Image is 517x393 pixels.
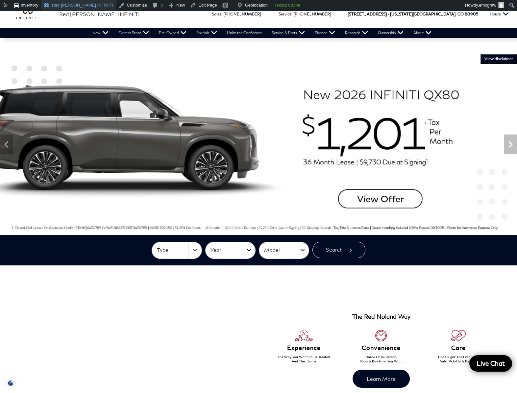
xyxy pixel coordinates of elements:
span: The Way You Want To Be Treated And Then Some [278,355,330,363]
span: Live Chat [473,359,508,367]
button: Search [312,242,365,258]
span: Go to slide 4 [218,223,225,230]
a: Ownership [373,28,408,38]
a: Specials [191,28,222,38]
span: Sales [212,12,221,16]
span: Go to slide 6 [237,223,243,230]
span: Go to slide 15 [320,223,326,230]
a: infiniti [16,9,49,19]
span: Model [264,245,296,256]
span: Go to slide 12 [292,223,299,230]
a: Research [340,28,373,38]
a: About [408,28,436,38]
span: : [291,12,292,16]
section: Click to Open Cookie Consent Modal [3,380,18,386]
a: New [87,28,113,38]
span: Go to slide 9 [264,223,271,230]
span: Go to slide 10 [274,223,280,230]
div: Next [504,135,517,154]
img: Opt-Out Icon [3,380,18,386]
a: Unlimited Confidence [222,28,267,38]
h6: Experience [265,345,342,351]
span: Service [279,12,291,16]
a: Learn More [353,370,410,388]
span: VIEW DISCLAIMER [484,56,513,61]
h6: Convenience [342,345,420,351]
a: Pre-Owned [154,28,191,38]
span: : [221,12,222,16]
a: [PHONE_NUMBER] [293,12,331,16]
span: Done Right The First Time, Valet Pick-Up & Delivery [438,355,479,363]
button: Year [206,242,255,258]
span: Year [210,245,242,256]
span: Go to slide 11 [283,223,289,230]
span: Go to slide 5 [228,223,234,230]
span: Online Or In-Person, Shop & Buy How You Want [359,355,403,363]
a: Service & Parts [267,28,310,38]
button: Model [259,242,309,258]
button: VIEW DISCLAIMER [480,54,517,64]
span: Type [157,245,188,256]
h6: Care [420,345,497,351]
span: Go to slide 2 [200,223,207,230]
span: Go to slide 7 [246,223,253,230]
span: Go to slide 14 [310,223,317,230]
a: Express Store [113,28,154,38]
a: [PHONE_NUMBER] [223,12,261,16]
a: Live Chat [469,355,512,372]
span: Go to slide 13 [301,223,308,230]
span: Red [PERSON_NAME] INFINITI [59,11,140,17]
a: Finance [310,28,340,38]
h3: The Red Noland Way [352,313,410,320]
span: Go to slide 8 [255,223,262,230]
button: Type [152,242,202,258]
a: Red [PERSON_NAME] INFINITI [59,10,140,18]
nav: Main Navigation [87,28,436,38]
img: INFINITI [16,9,49,19]
a: [STREET_ADDRESS] • [US_STATE][GEOGRAPHIC_DATA], CO 80905 [348,12,478,16]
span: Go to slide 1 [191,223,197,230]
span: Go to slide 3 [209,223,216,230]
